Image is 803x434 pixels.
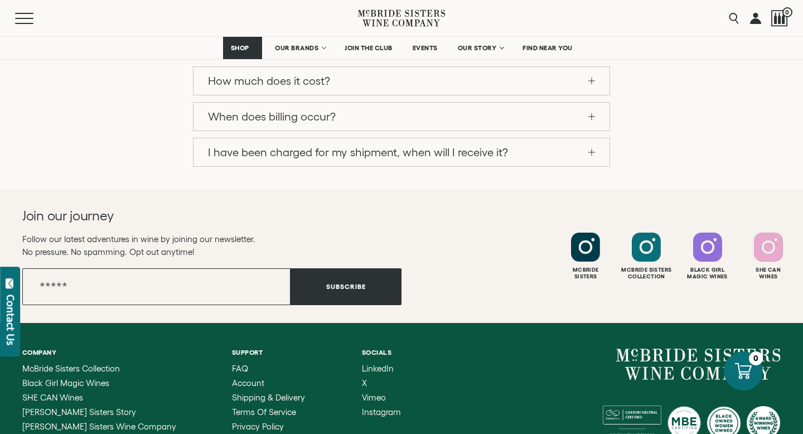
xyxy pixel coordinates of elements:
a: OUR BRANDS [268,37,332,59]
a: When does billing occur? [194,103,609,131]
div: Mcbride Sisters [557,267,615,280]
span: FIND NEAR YOU [523,44,573,52]
span: X [362,378,367,388]
a: Privacy Policy [232,422,320,431]
a: SHOP [223,37,262,59]
span: LinkedIn [362,364,394,373]
div: 0 [749,351,763,365]
span: McBride Sisters Collection [22,364,120,373]
span: JOIN THE CLUB [345,44,393,52]
a: Instagram [362,408,401,417]
a: McBride Sisters Wine Company [616,349,781,380]
p: Follow our latest adventures in wine by joining our newsletter. No pressure. No spamming. Opt out... [22,233,401,258]
a: Follow Black Girl Magic Wines on Instagram Black GirlMagic Wines [679,233,737,280]
a: OUR STORY [451,37,510,59]
span: Account [232,378,264,388]
span: Vimeo [362,393,386,402]
a: Follow McBride Sisters Collection on Instagram Mcbride SistersCollection [617,233,675,280]
span: Black Girl Magic Wines [22,378,109,388]
button: Mobile Menu Trigger [15,13,55,24]
h2: Join our journey [22,207,364,225]
a: FAQ [232,364,320,373]
span: [PERSON_NAME] Sisters Wine Company [22,422,176,431]
a: EVENTS [405,37,445,59]
a: I have been charged for my shipment, when will I receive it? [194,138,609,166]
div: Contact Us [5,295,16,345]
a: Shipping & Delivery [232,393,320,402]
span: Shipping & Delivery [232,393,305,402]
span: 0 [782,7,792,17]
button: Subscribe [291,268,401,305]
a: Follow McBride Sisters on Instagram McbrideSisters [557,233,615,280]
span: Privacy Policy [232,422,284,431]
span: Terms of Service [232,407,296,417]
a: McBride Sisters Wine Company [22,422,190,431]
span: FAQ [232,364,248,373]
a: JOIN THE CLUB [337,37,400,59]
a: FIND NEAR YOU [515,37,580,59]
a: Black Girl Magic Wines [22,379,190,388]
a: SHE CAN Wines [22,393,190,402]
div: Mcbride Sisters Collection [617,267,675,280]
div: She Can Wines [739,267,797,280]
a: Vimeo [362,393,401,402]
div: Black Girl Magic Wines [679,267,737,280]
a: Account [232,379,320,388]
span: SHOP [230,44,249,52]
span: EVENTS [413,44,438,52]
input: Email [22,268,291,305]
a: How much does it cost? [194,67,609,95]
span: OUR STORY [458,44,497,52]
a: Terms of Service [232,408,320,417]
a: McBride Sisters Collection [22,364,190,373]
span: SHE CAN Wines [22,393,83,402]
span: [PERSON_NAME] Sisters Story [22,407,136,417]
span: OUR BRANDS [275,44,318,52]
a: X [362,379,401,388]
a: LinkedIn [362,364,401,373]
a: Follow SHE CAN Wines on Instagram She CanWines [739,233,797,280]
a: McBride Sisters Story [22,408,190,417]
